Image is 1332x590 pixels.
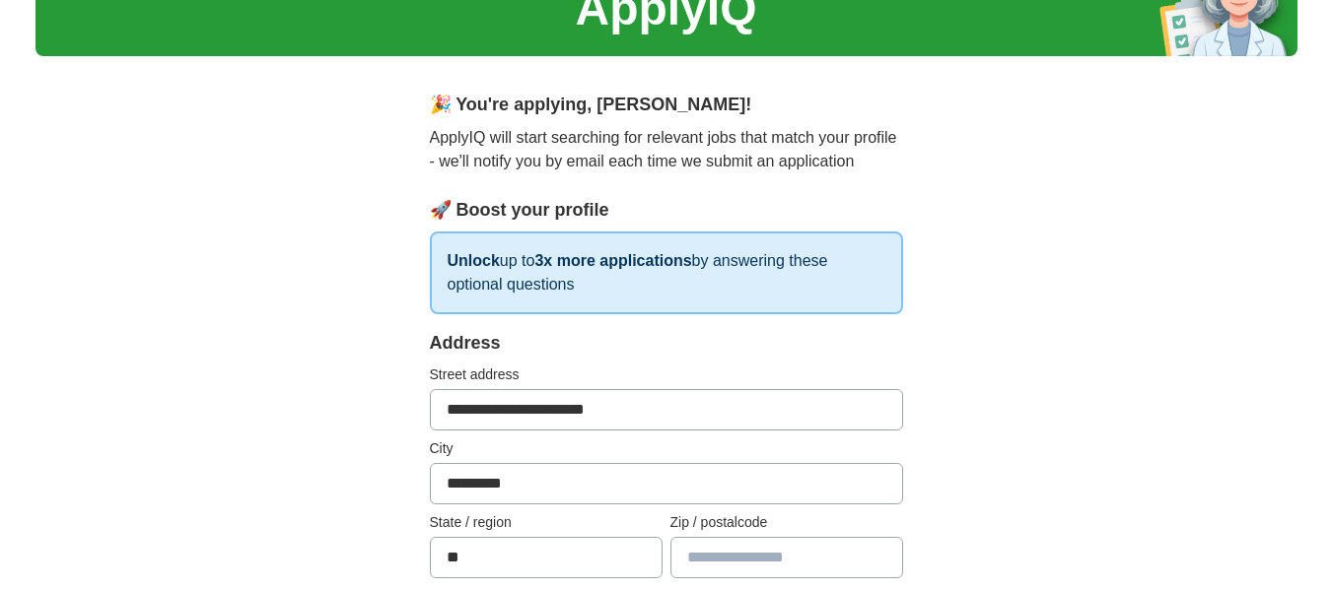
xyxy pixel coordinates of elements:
[430,197,903,224] div: 🚀 Boost your profile
[534,252,691,269] strong: 3x more applications
[430,231,903,314] p: up to by answering these optional questions
[448,252,500,269] strong: Unlock
[430,512,663,533] label: State / region
[430,92,903,118] div: 🎉 You're applying , [PERSON_NAME] !
[430,330,903,357] div: Address
[430,438,903,459] label: City
[430,364,903,385] label: Street address
[670,512,903,533] label: Zip / postalcode
[430,126,903,173] p: ApplyIQ will start searching for relevant jobs that match your profile - we'll notify you by emai...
